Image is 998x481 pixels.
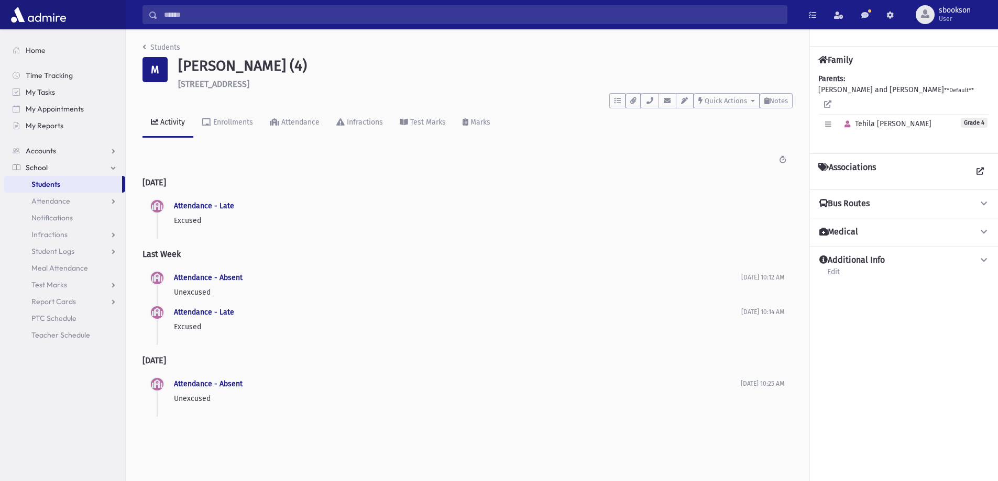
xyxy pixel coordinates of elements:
[4,193,125,209] a: Attendance
[4,42,125,59] a: Home
[193,108,261,138] a: Enrollments
[26,46,46,55] span: Home
[174,273,243,282] a: Attendance - Absent
[142,42,180,57] nav: breadcrumb
[26,163,48,172] span: School
[142,108,193,138] a: Activity
[4,117,125,134] a: My Reports
[31,280,67,289] span: Test Marks
[741,308,784,316] span: [DATE] 10:14 AM
[31,230,68,239] span: Infractions
[31,297,76,306] span: Report Cards
[4,310,125,327] a: PTC Schedule
[142,241,793,267] h2: Last Week
[454,108,499,138] a: Marks
[4,276,125,293] a: Test Marks
[819,198,870,209] h4: Bus Routes
[142,43,180,52] a: Students
[174,393,741,404] p: Unexcused
[4,100,125,117] a: My Appointments
[211,118,253,127] div: Enrollments
[818,74,845,83] b: Parents:
[818,55,853,65] h4: Family
[818,198,990,209] button: Bus Routes
[158,5,787,24] input: Search
[31,330,90,340] span: Teacher Schedule
[174,202,234,210] a: Attendance - Late
[939,15,971,23] span: User
[345,118,383,127] div: Infractions
[178,79,793,89] h6: [STREET_ADDRESS]
[4,243,125,260] a: Student Logs
[26,87,55,97] span: My Tasks
[971,162,990,181] a: View all Associations
[939,6,971,15] span: sbookson
[279,118,320,127] div: Attendance
[694,93,760,108] button: Quick Actions
[4,84,125,100] a: My Tasks
[142,347,793,374] h2: [DATE]
[178,57,793,75] h1: [PERSON_NAME] (4)
[31,180,60,189] span: Students
[760,93,793,108] button: Notes
[8,4,69,25] img: AdmirePro
[31,213,73,222] span: Notifications
[4,176,122,193] a: Students
[818,73,990,145] div: [PERSON_NAME] and [PERSON_NAME]
[827,266,840,285] a: Edit
[26,121,63,130] span: My Reports
[142,169,793,196] h2: [DATE]
[818,255,990,266] button: Additional Info
[174,287,741,298] p: Unexcused
[174,308,234,317] a: Attendance - Late
[328,108,391,138] a: Infractions
[818,162,876,181] h4: Associations
[4,159,125,176] a: School
[840,119,931,128] span: Tehila [PERSON_NAME]
[174,215,784,226] p: Excused
[31,314,76,323] span: PTC Schedule
[741,380,784,387] span: [DATE] 10:25 AM
[819,255,885,266] h4: Additional Info
[741,274,784,281] span: [DATE] 10:12 AM
[4,226,125,243] a: Infractions
[4,293,125,310] a: Report Cards
[26,71,73,80] span: Time Tracking
[31,263,88,273] span: Meal Attendance
[391,108,454,138] a: Test Marks
[770,97,788,105] span: Notes
[31,247,74,256] span: Student Logs
[142,57,168,82] div: M
[26,146,56,155] span: Accounts
[705,97,747,105] span: Quick Actions
[174,379,243,388] a: Attendance - Absent
[4,260,125,276] a: Meal Attendance
[408,118,446,127] div: Test Marks
[4,142,125,159] a: Accounts
[4,327,125,343] a: Teacher Schedule
[4,209,125,226] a: Notifications
[4,67,125,84] a: Time Tracking
[31,196,70,206] span: Attendance
[961,118,988,128] span: Grade 4
[26,104,84,114] span: My Appointments
[158,118,185,127] div: Activity
[818,227,990,238] button: Medical
[468,118,490,127] div: Marks
[174,321,741,332] p: Excused
[261,108,328,138] a: Attendance
[819,227,858,238] h4: Medical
